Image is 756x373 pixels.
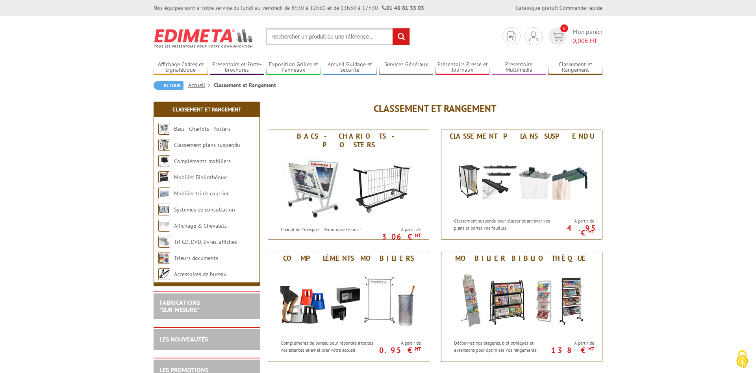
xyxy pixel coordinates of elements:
a: Tri CD, DVD, livres, affiches [174,238,237,245]
span: A partir de [381,340,421,346]
img: Bacs - Chariots - Posters [158,123,170,135]
a: Présentoirs Multimédia [492,61,546,74]
a: Mobilier Bibliothèque [174,174,227,181]
sup: HT [588,228,594,235]
button: Cookies (fenêtre modale) [728,346,756,373]
strong: 01 46 81 33 03 [382,4,424,11]
p: Découvrez nos étagères, bibliothèques et extensions pour optimiser vos rangements. [454,340,552,353]
p: Compléments de bureau pour répondre à toutes vos attentes et améliorer votre accueil. [281,340,378,353]
img: devis rapide [529,32,538,41]
img: Bacs - Chariots - Posters [276,151,421,222]
div: Bacs - Chariots - Posters [270,132,427,149]
span: Mon panier [573,27,602,45]
img: Mobilier Bibliothèque [158,171,170,183]
img: Classement plans suspendu [449,143,595,213]
a: FABRICATIONS"Sur Mesure" [159,299,200,314]
span: A partir de [554,218,594,224]
sup: HT [415,232,421,239]
img: Compléments mobiliers [276,265,421,336]
a: Classement plans suspendu Classement plans suspendu Classement suspendu pour classer et archiver ... [441,130,602,240]
sup: HT [415,345,421,352]
img: Classement plans suspendu [158,139,170,151]
p: 0.95 € [377,348,421,353]
a: Classement et Rangement [172,106,241,113]
div: | [516,4,602,12]
h1: Classement et Rangement [268,104,602,114]
a: Compléments mobiliers Compléments mobiliers Compléments de bureau pour répondre à toutes vos atte... [268,252,429,362]
a: LES NOUVEAUTÉS [159,335,208,343]
img: devis rapide [508,32,515,41]
span: A partir de [554,340,594,346]
a: Mobilier tri de courrier [174,190,229,197]
input: Rechercher un produit ou une référence... [266,28,410,45]
div: Classement plans suspendu [443,132,600,141]
a: devis rapide 0 Mon panier 0,00€ HT [547,27,602,45]
a: Accueil Guidage et Sécurité [323,61,377,74]
a: Systèmes de consultation [174,206,235,213]
a: Affichage Cadres et Signalétique [154,61,208,74]
span: 0,00 [573,37,585,45]
span: 0 [560,24,568,32]
div: Nos équipes sont à votre service du lundi au vendredi de 8h30 à 12h30 et de 13h30 à 17h30 [154,4,424,12]
p: 4.95 € [550,226,594,235]
p: 138 € [550,348,594,353]
img: Mobilier tri de courrier [158,187,170,199]
img: Mobilier Bibliothèque [449,265,595,336]
a: Retour [154,81,183,90]
a: Présentoirs Presse et Journaux [435,61,490,74]
img: Edimeta [154,24,254,53]
li: Classement et Rangement [214,81,276,89]
p: Chariot de Transport : Remorquez le tout ! [281,226,378,233]
img: devis rapide [552,32,563,41]
a: Accueil [188,82,214,89]
span: € HT [573,36,602,45]
a: Affichage & Chevalets [174,222,227,229]
a: Commande rapide [560,4,602,11]
img: Tri CD, DVD, livres, affiches [158,236,170,248]
input: rechercher [393,28,409,45]
a: Présentoirs et Porte-brochures [210,61,264,74]
a: Exposition Grilles et Panneaux [266,61,321,74]
img: Trieurs documents [158,252,170,264]
sup: HT [588,345,594,352]
a: Classement plans suspendu [174,141,240,148]
img: Accessoires de bureau [158,268,170,280]
a: Services Généraux [379,61,434,74]
img: Cookies (fenêtre modale) [732,349,752,369]
img: Systèmes de consultation [158,204,170,215]
a: Bacs - Chariots - Posters Bacs - Chariots - Posters Chariot de Transport : Remorquez le tout ! A ... [268,130,429,240]
a: Compléments mobiliers [174,158,231,165]
a: Accessoires de bureau [174,271,227,278]
a: Trieurs documents [174,254,218,262]
p: 306 € [377,234,421,239]
a: Mobilier Bibliothèque Mobilier Bibliothèque Découvrez nos étagères, bibliothèques et extensions p... [441,252,602,362]
a: Catalogue gratuit [516,4,558,11]
img: Affichage & Chevalets [158,220,170,232]
div: Compléments mobiliers [270,254,427,263]
a: Bacs - Chariots - Posters [174,125,231,132]
span: A partir de [381,226,421,233]
p: Classement suspendu pour classer et archiver vos plans et porter vos feuilles. [454,217,552,231]
a: Classement et Rangement [548,61,602,74]
img: Compléments mobiliers [158,155,170,167]
div: Mobilier Bibliothèque [443,254,600,263]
